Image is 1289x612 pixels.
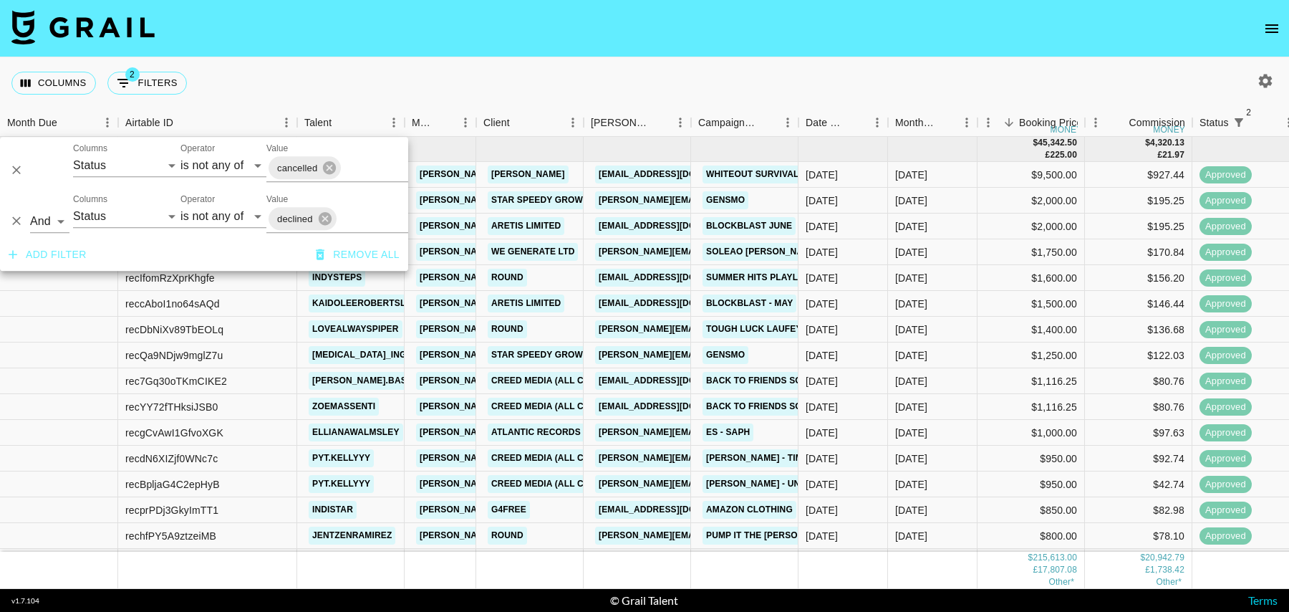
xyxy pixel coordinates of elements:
[1150,137,1184,149] div: 4,320.13
[1085,497,1192,523] div: $82.98
[806,503,838,517] div: 23/04/2025
[1140,552,1145,564] div: $
[309,398,379,416] a: zoemassenti
[488,475,637,493] a: Creed Media (All Campaigns)
[1257,14,1286,43] button: open drawer
[595,320,829,338] a: [PERSON_NAME][EMAIL_ADDRESS][DOMAIN_NAME]
[416,449,650,467] a: [PERSON_NAME][EMAIL_ADDRESS][DOMAIN_NAME]
[405,109,476,137] div: Manager
[977,112,999,133] button: Menu
[806,477,838,492] div: 10/06/2025
[595,217,755,235] a: [EMAIL_ADDRESS][DOMAIN_NAME]
[488,166,569,183] a: [PERSON_NAME]
[691,109,798,137] div: Campaign (Type)
[977,497,1085,523] div: $850.00
[125,374,227,388] div: rec7Gq30oTKmCIKE2
[1050,149,1077,161] div: 225.00
[888,109,977,137] div: Month Due
[1199,375,1252,388] span: approved
[266,193,288,205] label: Value
[476,109,584,137] div: Client
[269,160,326,176] span: cancelled
[383,112,405,133] button: Menu
[1033,137,1038,149] div: $
[1199,220,1252,234] span: approved
[1085,523,1192,549] div: $78.10
[30,210,69,233] select: Logic operator
[703,243,907,261] a: SOLEAO [PERSON_NAME] & [PERSON_NAME]
[309,424,403,441] a: ellianawalmsley
[1162,149,1184,161] div: 21.97
[173,113,193,133] button: Sort
[806,245,838,259] div: 06/06/2025
[416,295,650,312] a: [PERSON_NAME][EMAIL_ADDRESS][DOMAIN_NAME]
[977,291,1085,317] div: $1,500.00
[595,527,829,545] a: [PERSON_NAME][EMAIL_ADDRESS][DOMAIN_NAME]
[416,191,650,209] a: [PERSON_NAME][EMAIL_ADDRESS][DOMAIN_NAME]
[670,112,691,133] button: Menu
[595,449,829,467] a: [PERSON_NAME][EMAIL_ADDRESS][DOMAIN_NAME]
[977,162,1085,188] div: $9,500.00
[416,269,650,287] a: [PERSON_NAME][EMAIL_ADDRESS][DOMAIN_NAME]
[1085,162,1192,188] div: $927.44
[806,374,838,388] div: 23/06/2025
[1085,214,1192,239] div: $195.25
[488,449,637,467] a: Creed Media (All Campaigns)
[488,398,637,416] a: Creed Media (All Campaigns)
[595,372,755,390] a: [EMAIL_ADDRESS][DOMAIN_NAME]
[1199,426,1252,440] span: approved
[1028,552,1033,564] div: $
[488,424,584,441] a: Atlantic Records
[806,426,838,440] div: 27/05/2025
[488,346,651,364] a: STAR SPEEDY GROWTH HK LIMITED
[1199,168,1252,182] span: approved
[806,193,838,208] div: 05/06/2025
[806,109,846,137] div: Date Created
[416,372,650,390] a: [PERSON_NAME][EMAIL_ADDRESS][DOMAIN_NAME]
[488,269,527,287] a: Round
[595,346,829,364] a: [PERSON_NAME][EMAIL_ADDRESS][DOMAIN_NAME]
[125,322,223,337] div: recDbNiXv89TbEOLq
[806,529,838,543] div: 21/05/2025
[416,166,650,183] a: [PERSON_NAME][EMAIL_ADDRESS][DOMAIN_NAME]
[309,372,433,390] a: [PERSON_NAME].basso__
[703,346,748,364] a: Gensmo
[977,239,1085,265] div: $1,750.00
[1145,552,1184,564] div: 20,942.79
[1150,564,1184,576] div: 1,738.42
[806,451,838,466] div: 27/06/2025
[125,529,216,543] div: rechfPY5A9ztzeiMB
[584,109,691,137] div: Booker
[1145,137,1150,149] div: $
[806,322,838,337] div: 06/06/2025
[703,424,753,441] a: ES - SAPH
[118,109,297,137] div: Airtable ID
[309,527,395,545] a: jentzenramirez
[977,188,1085,214] div: $2,000.00
[703,475,843,493] a: [PERSON_NAME] - Unfoolish
[977,472,1085,497] div: $950.00
[1085,188,1192,214] div: $195.25
[1145,564,1150,576] div: £
[703,398,826,416] a: back to friends sombr
[416,527,650,545] a: [PERSON_NAME][EMAIL_ADDRESS][DOMAIN_NAME]
[703,501,796,519] a: Amazon Clothing
[125,271,215,285] div: recIfomRzXprKhgfe
[125,348,223,363] div: recQa9NDjw9mglZ7u
[125,426,223,440] div: recgCvAwI1GfvoXGK
[435,113,455,133] button: Sort
[895,297,927,311] div: Jun '25
[125,503,218,517] div: recprPDj3GkyImTT1
[1199,478,1252,492] span: approved
[703,269,815,287] a: Summer Hits Playlist
[977,265,1085,291] div: $1,600.00
[1199,109,1229,137] div: Status
[895,322,927,337] div: Jun '25
[698,109,757,137] div: Campaign (Type)
[1085,291,1192,317] div: $146.44
[595,166,755,183] a: [EMAIL_ADDRESS][DOMAIN_NAME]
[595,269,755,287] a: [EMAIL_ADDRESS][DOMAIN_NAME]
[1153,125,1185,134] div: money
[895,426,927,440] div: Jun '25
[125,477,220,492] div: recBpljaG4C2epHyB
